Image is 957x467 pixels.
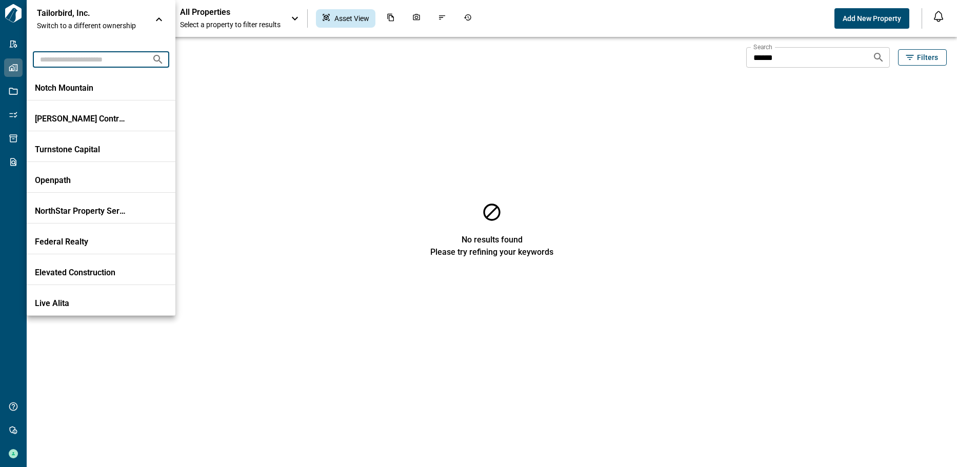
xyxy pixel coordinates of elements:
[35,83,127,93] p: Notch Mountain
[35,175,127,186] p: Openpath
[35,145,127,155] p: Turnstone Capital
[35,268,127,278] p: Elevated Construction
[35,237,127,247] p: Federal Realty
[37,8,129,18] p: Tailorbird, Inc.
[35,114,127,124] p: [PERSON_NAME] Contracting
[37,21,145,31] span: Switch to a different ownership
[35,298,127,309] p: Live Alita
[148,49,168,70] button: Search organizations
[35,206,127,216] p: NorthStar Property Services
